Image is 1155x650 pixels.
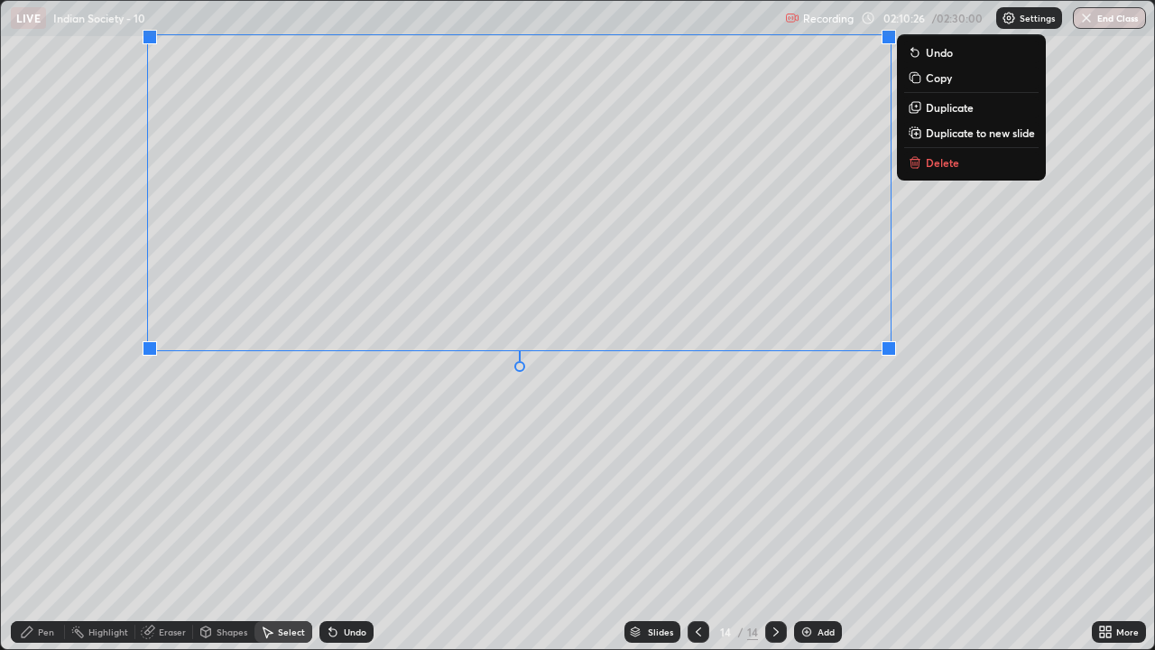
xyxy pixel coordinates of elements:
[159,627,186,636] div: Eraser
[926,125,1035,140] p: Duplicate to new slide
[926,45,953,60] p: Undo
[785,11,799,25] img: recording.375f2c34.svg
[926,100,974,115] p: Duplicate
[904,42,1039,63] button: Undo
[747,624,758,640] div: 14
[278,627,305,636] div: Select
[1073,7,1146,29] button: End Class
[344,627,366,636] div: Undo
[904,67,1039,88] button: Copy
[1020,14,1055,23] p: Settings
[88,627,128,636] div: Highlight
[803,12,854,25] p: Recording
[38,627,54,636] div: Pen
[1002,11,1016,25] img: class-settings-icons
[904,152,1039,173] button: Delete
[926,155,959,170] p: Delete
[904,97,1039,118] button: Duplicate
[53,11,145,25] p: Indian Society - 10
[716,627,735,637] div: 14
[738,627,744,637] div: /
[648,627,673,636] div: Slides
[818,627,835,636] div: Add
[904,122,1039,144] button: Duplicate to new slide
[1079,11,1094,25] img: end-class-cross
[16,11,41,25] p: LIVE
[1116,627,1139,636] div: More
[217,627,247,636] div: Shapes
[799,625,814,639] img: add-slide-button
[926,70,952,85] p: Copy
